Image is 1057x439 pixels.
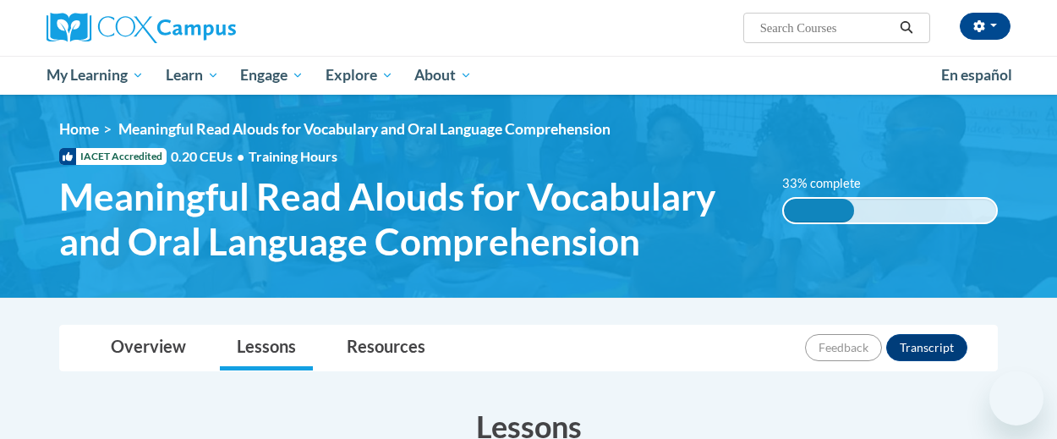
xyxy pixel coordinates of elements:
[34,56,1023,95] div: Main menu
[886,334,967,361] button: Transcript
[237,148,244,164] span: •
[404,56,484,95] a: About
[960,13,1010,40] button: Account Settings
[47,13,351,43] a: Cox Campus
[166,65,219,85] span: Learn
[989,371,1043,425] iframe: Button to launch messaging window
[249,148,337,164] span: Training Hours
[759,18,894,38] input: Search Courses
[782,174,879,193] label: 33% complete
[118,120,611,138] span: Meaningful Read Alouds for Vocabulary and Oral Language Comprehension
[240,65,304,85] span: Engage
[59,148,167,165] span: IACET Accredited
[47,65,144,85] span: My Learning
[155,56,230,95] a: Learn
[36,56,155,95] a: My Learning
[330,326,442,370] a: Resources
[229,56,315,95] a: Engage
[59,120,99,138] a: Home
[941,66,1012,84] span: En español
[171,147,249,166] span: 0.20 CEUs
[894,18,919,38] button: Search
[784,199,854,222] div: 33% complete
[315,56,404,95] a: Explore
[326,65,393,85] span: Explore
[930,58,1023,93] a: En español
[220,326,313,370] a: Lessons
[47,13,236,43] img: Cox Campus
[59,174,757,264] span: Meaningful Read Alouds for Vocabulary and Oral Language Comprehension
[805,334,882,361] button: Feedback
[94,326,203,370] a: Overview
[414,65,472,85] span: About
